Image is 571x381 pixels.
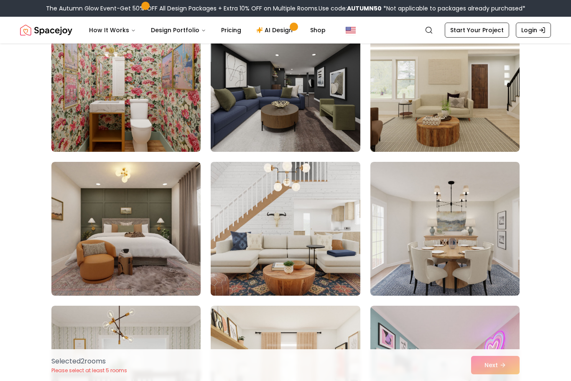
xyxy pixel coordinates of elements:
[319,4,382,13] span: Use code:
[370,18,520,152] img: Room room-39
[347,4,382,13] b: AUTUMN50
[516,23,551,38] a: Login
[51,162,201,296] img: Room room-40
[346,25,356,35] img: United States
[370,162,520,296] img: Room room-42
[20,22,72,38] a: Spacejoy
[207,159,364,299] img: Room room-41
[303,22,332,38] a: Shop
[82,22,143,38] button: How It Works
[214,22,248,38] a: Pricing
[20,22,72,38] img: Spacejoy Logo
[20,17,551,43] nav: Global
[51,356,127,366] p: Selected 2 room s
[51,18,201,152] img: Room room-37
[382,4,525,13] span: *Not applicable to packages already purchased*
[144,22,213,38] button: Design Portfolio
[82,22,332,38] nav: Main
[250,22,302,38] a: AI Design
[445,23,509,38] a: Start Your Project
[51,367,127,374] p: Please select at least 5 rooms
[211,18,360,152] img: Room room-38
[46,4,525,13] div: The Autumn Glow Event-Get 50% OFF All Design Packages + Extra 10% OFF on Multiple Rooms.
